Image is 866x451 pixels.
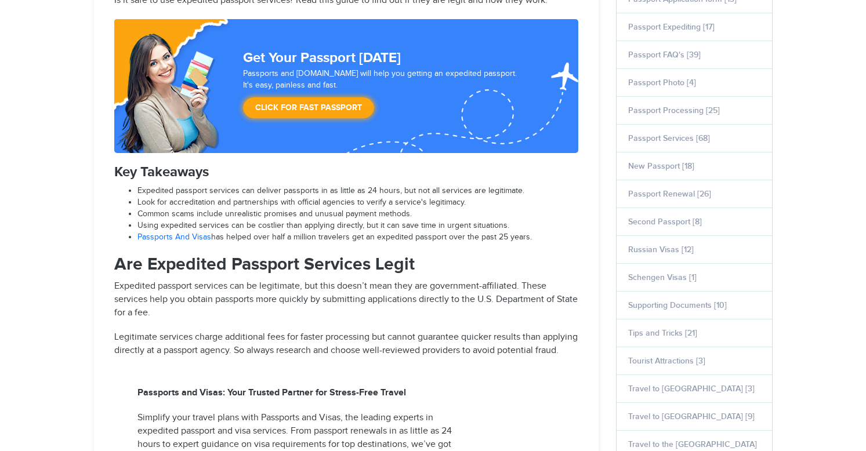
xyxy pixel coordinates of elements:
a: Passport Renewal [26] [628,189,711,199]
a: Passport Photo [4] [628,78,696,88]
span: Look for accreditation and partnerships with official agencies to verify a service's legitimacy. [137,198,466,207]
a: Russian Visas [12] [628,245,694,254]
span: Passports and Visas: Your Trusted Partner for Stress-Free Travel [137,387,406,398]
span: Are Expedited Passport Services Legit [114,254,415,275]
a: Schengen Visas [1] [628,272,697,282]
li: has helped over half a million travelers get an expedited passport over the past 25 years. [137,232,578,243]
span: Legitimate services charge additional fees for faster processing but cannot guarantee quicker res... [114,332,578,356]
a: Passport Processing [25] [628,106,720,115]
a: Supporting Documents [10] [628,300,727,310]
span: Using expedited services can be costlier than applying directly, but it can save time in urgent s... [137,221,509,230]
a: Passport Services [68] [628,133,710,143]
a: Travel to [GEOGRAPHIC_DATA] [3] [628,384,755,394]
a: Travel to [GEOGRAPHIC_DATA] [9] [628,412,755,421]
span: Common scams include unrealistic promises and unusual payment methods. [137,209,412,219]
a: Tourist Attractions [3] [628,356,705,366]
a: Passport Expediting [17] [628,22,715,32]
a: Passport FAQ's [39] [628,50,701,60]
span: Expedited passport services can be legitimate, but this doesn’t mean they are government-affiliat... [114,281,578,318]
a: Click for Fast Passport [243,97,374,118]
a: Tips and Tricks [21] [628,328,697,338]
strong: Get Your Passport [DATE] [243,49,401,66]
span: Expedited passport services can deliver passports in as little as 24 hours, but not all services ... [137,186,524,195]
div: Passports and [DOMAIN_NAME] will help you getting an expedited passport. It's easy, painless and ... [238,68,528,124]
a: Second Passport [8] [628,217,702,227]
span: Key Takeaways [114,163,209,180]
a: New Passport [18] [628,161,694,171]
a: Passports And Visas [137,232,211,242]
